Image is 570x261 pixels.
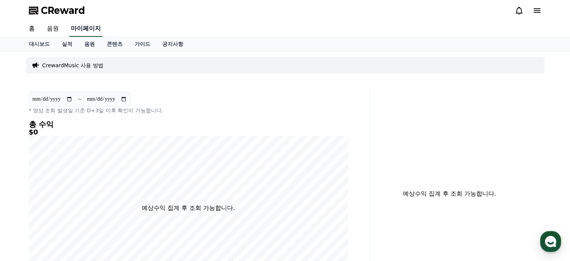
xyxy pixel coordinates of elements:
[2,199,49,217] a: 홈
[29,107,348,114] p: * 영상 조회 발생일 기준 D+3일 이후 확인이 가능합니다.
[24,210,28,216] span: 홈
[29,128,348,136] h5: $0
[41,5,85,17] span: CReward
[29,5,85,17] a: CReward
[116,210,125,216] span: 설정
[376,189,524,198] p: 예상수익 집계 후 조회 가능합니다.
[41,21,65,37] a: 음원
[77,95,82,104] p: ~
[78,37,101,51] a: 음원
[56,37,78,51] a: 실적
[42,62,103,69] a: CrewardMusic 사용 방법
[129,37,156,51] a: 가이드
[69,210,78,216] span: 대화
[101,37,129,51] a: 콘텐츠
[156,37,189,51] a: 공지사항
[142,204,235,213] p: 예상수익 집계 후 조회 가능합니다.
[29,120,348,128] h4: 총 수익
[23,21,41,37] a: 홈
[23,37,56,51] a: 대시보드
[69,21,102,37] a: 마이페이지
[97,199,144,217] a: 설정
[49,199,97,217] a: 대화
